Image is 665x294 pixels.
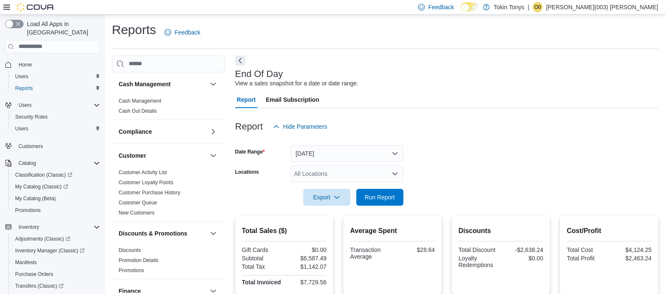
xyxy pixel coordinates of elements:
[235,122,263,132] h3: Report
[2,58,103,71] button: Home
[119,179,173,186] span: Customer Loyalty Points
[392,170,398,177] button: Open list of options
[15,85,33,92] span: Reports
[356,189,403,206] button: Run Report
[119,267,144,274] span: Promotions
[12,205,100,215] span: Promotions
[112,96,225,119] div: Cash Management
[12,205,44,215] a: Promotions
[15,183,68,190] span: My Catalog (Classic)
[119,210,154,216] a: New Customers
[208,79,218,89] button: Cash Management
[119,80,207,88] button: Cash Management
[546,2,658,12] p: [PERSON_NAME](003) [PERSON_NAME]
[15,73,28,80] span: Users
[235,148,265,155] label: Date Range
[112,21,156,38] h1: Reports
[119,247,141,253] a: Discounts
[12,257,40,268] a: Manifests
[119,108,157,114] a: Cash Out Details
[12,170,100,180] span: Classification (Classic)
[119,127,152,136] h3: Compliance
[12,124,100,134] span: Users
[12,72,32,82] a: Users
[8,245,103,257] a: Inventory Manager (Classic)
[8,71,103,82] button: Users
[350,246,391,260] div: Transaction Average
[119,127,207,136] button: Compliance
[119,169,167,176] span: Customer Activity List
[12,112,100,122] span: Security Roles
[119,190,180,196] a: Customer Purchase History
[237,91,256,108] span: Report
[242,279,281,286] strong: Total Invoiced
[15,141,46,151] a: Customers
[119,151,146,160] h3: Customer
[15,222,42,232] button: Inventory
[394,246,435,253] div: $28.64
[8,233,103,245] a: Adjustments (Classic)
[15,207,41,214] span: Promotions
[12,83,36,93] a: Reports
[308,189,345,206] span: Export
[461,3,479,11] input: Dark Mode
[8,280,103,292] a: Transfers (Classic)
[2,140,103,152] button: Customers
[286,263,327,270] div: $1,142.07
[19,143,43,150] span: Customers
[503,255,543,262] div: $0.00
[19,160,36,167] span: Catalog
[428,3,454,11] span: Feedback
[15,158,39,168] button: Catalog
[8,82,103,94] button: Reports
[119,229,207,238] button: Discounts & Promotions
[119,268,144,273] a: Promotions
[119,247,141,254] span: Discounts
[283,122,327,131] span: Hide Parameters
[533,2,543,12] div: Omar(003) Nunez
[12,83,100,93] span: Reports
[461,11,461,12] span: Dark Mode
[8,111,103,123] button: Security Roles
[8,181,103,193] a: My Catalog (Classic)
[15,125,28,132] span: Users
[8,193,103,204] button: My Catalog (Beta)
[15,100,100,110] span: Users
[161,24,204,41] a: Feedback
[12,234,100,244] span: Adjustments (Classic)
[15,271,53,278] span: Purchase Orders
[15,172,72,178] span: Classification (Classic)
[12,182,100,192] span: My Catalog (Classic)
[567,226,652,236] h2: Cost/Profit
[286,255,327,262] div: $6,587.49
[242,255,283,262] div: Subtotal
[12,182,72,192] a: My Catalog (Classic)
[8,123,103,135] button: Users
[19,224,39,230] span: Inventory
[567,246,607,253] div: Total Cost
[15,60,35,70] a: Home
[503,246,543,253] div: -$2,638.24
[112,167,225,221] div: Customer
[119,257,159,263] a: Promotion Details
[242,226,327,236] h2: Total Sales ($)
[19,61,32,68] span: Home
[15,195,56,202] span: My Catalog (Beta)
[12,193,100,204] span: My Catalog (Beta)
[8,268,103,280] button: Purchase Orders
[286,279,327,286] div: $7,729.56
[12,246,100,256] span: Inventory Manager (Classic)
[2,157,103,169] button: Catalog
[119,257,159,264] span: Promotion Details
[15,222,100,232] span: Inventory
[12,170,76,180] a: Classification (Classic)
[286,246,327,253] div: $0.00
[458,255,499,268] div: Loyalty Redemptions
[12,269,100,279] span: Purchase Orders
[270,118,331,135] button: Hide Parameters
[8,169,103,181] a: Classification (Classic)
[12,269,57,279] a: Purchase Orders
[15,114,48,120] span: Security Roles
[208,228,218,238] button: Discounts & Promotions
